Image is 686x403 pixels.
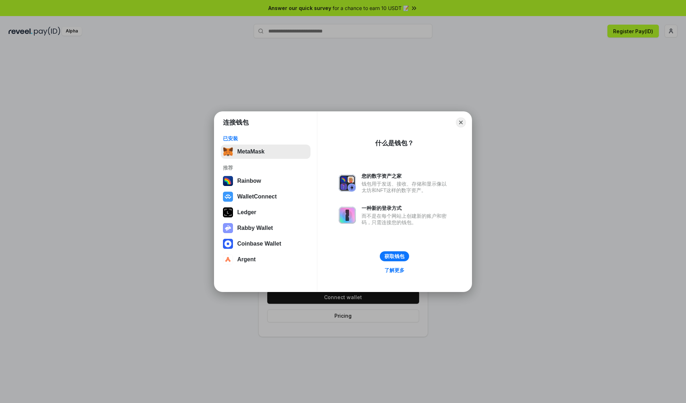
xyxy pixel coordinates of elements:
[384,267,404,273] div: 了解更多
[362,213,450,226] div: 而不是在每个网站上创建新的账户和密码，只需连接您的钱包。
[223,147,233,157] img: svg+xml,%3Csvg%20fill%3D%22none%22%20height%3D%2233%22%20viewBox%3D%220%200%2035%2033%22%20width%...
[362,181,450,193] div: 钱包用于发送、接收、存储和显示像以太坊和NFT这样的数字资产。
[221,145,310,159] button: MetaMask
[223,207,233,217] img: svg+xml,%3Csvg%20xmlns%3D%22http%3A%2F%2Fwww.w3.org%2F2000%2Fsvg%22%20width%3D%2228%22%20height%3...
[221,190,310,204] button: WalletConnect
[223,223,233,233] img: svg+xml,%3Csvg%20xmlns%3D%22http%3A%2F%2Fwww.w3.org%2F2000%2Fsvg%22%20fill%3D%22none%22%20viewBox...
[339,207,356,224] img: svg+xml,%3Csvg%20xmlns%3D%22http%3A%2F%2Fwww.w3.org%2F2000%2Fsvg%22%20fill%3D%22none%22%20viewBox...
[221,237,310,251] button: Coinbase Wallet
[221,221,310,235] button: Rabby Wallet
[362,173,450,179] div: 您的数字资产之家
[362,205,450,211] div: 一种新的登录方式
[237,209,256,216] div: Ledger
[375,139,414,147] div: 什么是钱包？
[339,175,356,192] img: svg+xml,%3Csvg%20xmlns%3D%22http%3A%2F%2Fwww.w3.org%2F2000%2Fsvg%22%20fill%3D%22none%22%20viewBox...
[456,117,466,127] button: Close
[237,193,277,200] div: WalletConnect
[221,205,310,220] button: Ledger
[384,253,404,260] div: 获取钱包
[237,225,273,231] div: Rabby Wallet
[380,251,409,261] button: 获取钱包
[221,252,310,267] button: Argent
[223,135,308,142] div: 已安装
[223,255,233,265] img: svg+xml,%3Csvg%20width%3D%2228%22%20height%3D%2228%22%20viewBox%3D%220%200%2028%2028%22%20fill%3D...
[237,148,264,155] div: MetaMask
[221,174,310,188] button: Rainbow
[223,165,308,171] div: 推荐
[223,118,249,127] h1: 连接钱包
[237,178,261,184] div: Rainbow
[223,176,233,186] img: svg+xml,%3Csvg%20width%3D%22120%22%20height%3D%22120%22%20viewBox%3D%220%200%20120%20120%22%20fil...
[237,256,256,263] div: Argent
[223,192,233,202] img: svg+xml,%3Csvg%20width%3D%2228%22%20height%3D%2228%22%20viewBox%3D%220%200%2028%2028%22%20fill%3D...
[223,239,233,249] img: svg+xml,%3Csvg%20width%3D%2228%22%20height%3D%2228%22%20viewBox%3D%220%200%2028%2028%22%20fill%3D...
[380,266,409,275] a: 了解更多
[237,241,281,247] div: Coinbase Wallet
